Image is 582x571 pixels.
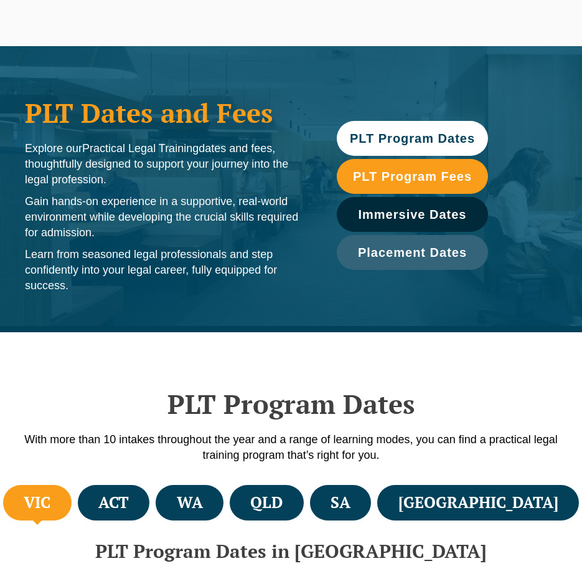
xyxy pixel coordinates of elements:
[358,246,467,259] span: Placement Dates
[25,194,312,241] p: Gain hands-on experience in a supportive, real-world environment while developing the crucial ski...
[250,492,283,513] h4: QLD
[337,235,488,270] a: Placement Dates
[331,492,350,513] h4: SA
[353,170,472,183] span: PLT Program Fees
[98,492,129,513] h4: ACT
[25,247,312,294] p: Learn from seasoned legal professionals and step confidently into your legal career, fully equipp...
[25,97,312,128] h1: PLT Dates and Fees
[25,141,312,188] p: Explore our dates and fees, thoughtfully designed to support your journey into the legal profession.
[350,132,475,145] span: PLT Program Dates
[337,159,488,194] a: PLT Program Fees
[24,492,50,513] h4: VIC
[12,388,570,420] h2: PLT Program Dates
[177,492,203,513] h4: WA
[82,142,199,155] span: Practical Legal Training
[337,121,488,156] a: PLT Program Dates
[12,432,570,463] p: With more than 10 intakes throughout the year and a range of learning modes, you can find a pract...
[337,197,488,232] a: Immersive Dates
[398,492,558,513] h4: [GEOGRAPHIC_DATA]
[359,208,467,221] span: Immersive Dates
